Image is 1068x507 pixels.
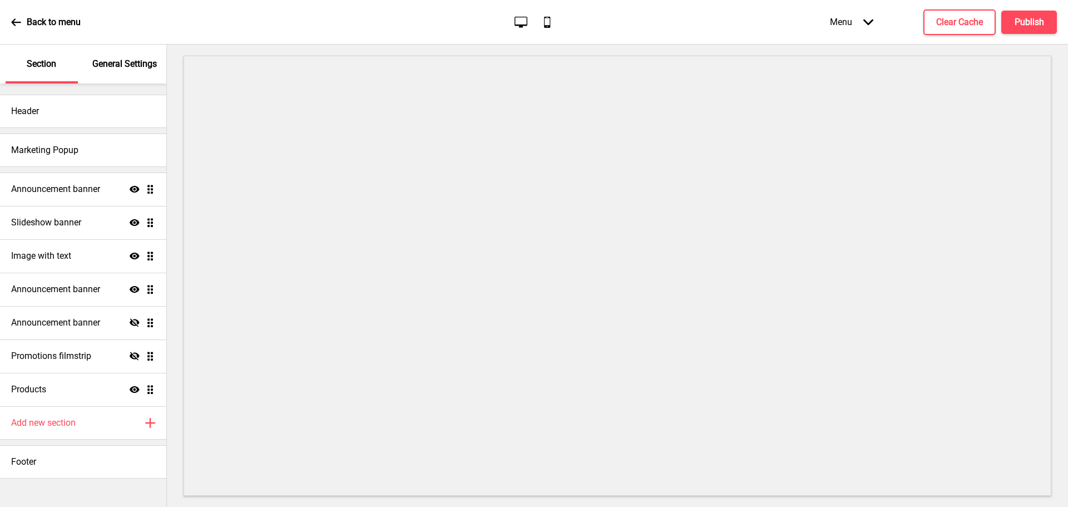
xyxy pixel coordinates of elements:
[923,9,996,35] button: Clear Cache
[11,183,100,195] h4: Announcement banner
[11,350,91,362] h4: Promotions filmstrip
[936,16,983,28] h4: Clear Cache
[819,6,884,38] div: Menu
[92,58,157,70] p: General Settings
[11,144,78,156] h4: Marketing Popup
[11,383,46,396] h4: Products
[27,58,56,70] p: Section
[11,105,39,117] h4: Header
[11,417,76,429] h4: Add new section
[1001,11,1057,34] button: Publish
[11,456,36,468] h4: Footer
[11,250,71,262] h4: Image with text
[11,283,100,296] h4: Announcement banner
[11,7,81,37] a: Back to menu
[11,317,100,329] h4: Announcement banner
[1015,16,1044,28] h4: Publish
[11,216,81,229] h4: Slideshow banner
[27,16,81,28] p: Back to menu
